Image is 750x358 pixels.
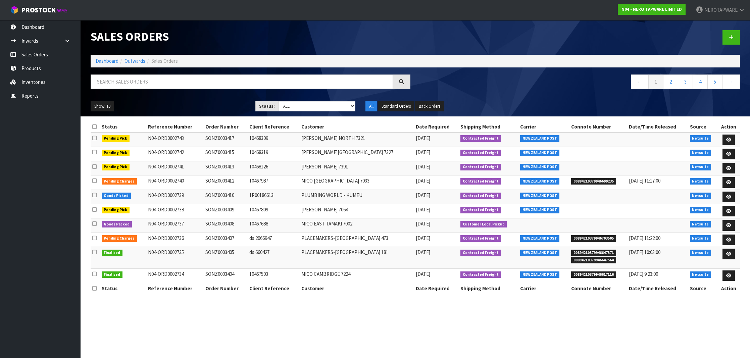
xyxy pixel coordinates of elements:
a: Dashboard [96,58,118,64]
td: 10468319 [248,147,300,161]
th: Customer [300,283,414,294]
td: 1P00186613 [248,190,300,204]
span: 00894210379946699235 [571,178,616,185]
th: Date Required [414,121,459,132]
td: 10468309 [248,133,300,147]
span: [DATE] [416,135,430,141]
span: NEW ZEALAND POST [520,250,559,256]
td: N04-ORD0002738 [146,204,204,218]
span: Netsuite [690,235,711,242]
td: 10467987 [248,175,300,190]
a: ← [631,74,649,89]
span: NEW ZEALAND POST [520,207,559,213]
span: NEW ZEALAND POST [520,150,559,156]
td: PLACEMAKERS-[GEOGRAPHIC_DATA] 181 [300,247,414,268]
span: Pending Charges [102,235,137,242]
span: NEW ZEALAND POST [520,164,559,170]
th: Connote Number [569,283,627,294]
span: NEROTAPWARE [704,7,738,13]
span: [DATE] [416,163,430,170]
th: Status [100,283,147,294]
small: WMS [57,7,67,14]
td: [PERSON_NAME] 7064 [300,204,414,218]
span: NEW ZEALAND POST [520,193,559,199]
a: → [722,74,740,89]
span: Contracted Freight [460,135,501,142]
span: Customer Local Pickup [460,221,507,228]
span: Contracted Freight [460,207,501,213]
th: Connote Number [569,121,627,132]
th: Customer [300,121,414,132]
th: Order Number [204,283,248,294]
td: N04-ORD0002734 [146,268,204,283]
span: Netsuite [690,207,711,213]
td: SONZ0003410 [204,190,248,204]
span: Contracted Freight [460,235,501,242]
td: 10467809 [248,204,300,218]
strong: N04 - NERO TAPWARE LIMITED [621,6,682,12]
span: NEW ZEALAND POST [520,178,559,185]
span: NEW ZEALAND POST [520,271,559,278]
h1: Sales Orders [91,30,410,43]
button: Back Orders [415,101,444,112]
th: Date Required [414,283,459,294]
button: Show: 10 [91,101,114,112]
th: Date/Time Released [627,283,688,294]
span: Pending Pick [102,207,130,213]
span: Pending Pick [102,150,130,156]
button: All [365,101,377,112]
td: ds 2066947 [248,233,300,247]
td: N04-ORD0002739 [146,190,204,204]
span: Pending Pick [102,164,130,170]
a: 1 [648,74,663,89]
td: SONZ0003409 [204,204,248,218]
td: SONZ0003404 [204,268,248,283]
td: MICO EAST TAMAKI 7002 [300,218,414,233]
span: 00894210379946617116 [571,271,616,278]
td: PLUMBING WORLD - KUMEU [300,190,414,204]
span: Finalised [102,271,123,278]
span: [DATE] [416,206,430,213]
th: Reference Number [146,283,204,294]
td: SONZ0003408 [204,218,248,233]
td: N04-ORD0002743 [146,133,204,147]
span: Netsuite [690,221,711,228]
td: 10467688 [248,218,300,233]
span: Netsuite [690,164,711,170]
td: 10468126 [248,161,300,175]
td: MICO [GEOGRAPHIC_DATA] 7033 [300,175,414,190]
span: [DATE] [416,192,430,198]
span: Netsuite [690,193,711,199]
span: 00894210379946647564 [571,257,616,264]
strong: Status: [259,103,275,109]
span: Contracted Freight [460,178,501,185]
span: Pending Charges [102,178,137,185]
td: [PERSON_NAME] 7391 [300,161,414,175]
span: Contracted Freight [460,150,501,156]
td: MICO CAMBRIDGE 7224 [300,268,414,283]
td: N04-ORD0002741 [146,161,204,175]
td: SONZ0003405 [204,247,248,268]
td: SONZ0003415 [204,147,248,161]
th: Status [100,121,147,132]
td: SONZ0003412 [204,175,248,190]
span: [DATE] 11:17:00 [629,177,660,184]
span: [DATE] 9:23:00 [629,271,658,277]
nav: Page navigation [420,74,740,91]
th: Shipping Method [459,121,518,132]
th: Client Reference [248,121,300,132]
span: Netsuite [690,250,711,256]
th: Order Number [204,121,248,132]
span: 00894210379946703505 [571,235,616,242]
th: Carrier [518,283,569,294]
th: Client Reference [248,283,300,294]
span: Finalised [102,250,123,256]
a: 5 [707,74,722,89]
span: Netsuite [690,178,711,185]
td: PLACEMAKERS-[GEOGRAPHIC_DATA] 473 [300,233,414,247]
td: SONZ0003417 [204,133,248,147]
td: N04-ORD0002736 [146,233,204,247]
th: Reference Number [146,121,204,132]
a: 4 [693,74,708,89]
th: Carrier [518,121,569,132]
